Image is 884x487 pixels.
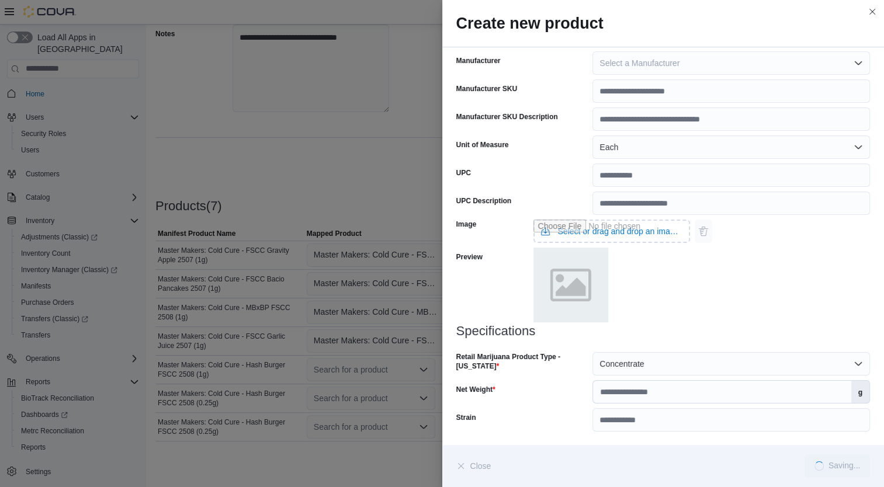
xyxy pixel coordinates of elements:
[456,252,483,262] label: Preview
[456,196,512,206] label: UPC Description
[533,248,608,322] img: placeholder.png
[456,220,477,229] label: Image
[599,58,680,68] span: Select a Manufacturer
[456,385,495,394] label: Net Weight
[456,324,871,338] h3: Specifications
[456,140,509,149] label: Unit of Measure
[592,51,870,75] button: Select a Manufacturer
[814,461,824,471] span: Loading
[456,168,471,178] label: UPC
[851,381,869,403] label: g
[533,220,690,243] input: Use aria labels when no actual label is in use
[470,460,491,472] span: Close
[865,5,879,19] button: Close this dialog
[456,14,871,33] h2: Create new product
[592,135,870,159] button: Each
[805,454,870,478] button: LoadingSaving...
[456,413,476,422] label: Strain
[592,352,870,375] button: Concentrate
[456,454,491,478] button: Close
[828,461,860,471] div: Saving...
[456,352,588,371] label: Retail Marijuana Product Type - [US_STATE]
[456,112,558,121] label: Manufacturer SKU Description
[456,84,518,93] label: Manufacturer SKU
[456,56,501,65] label: Manufacturer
